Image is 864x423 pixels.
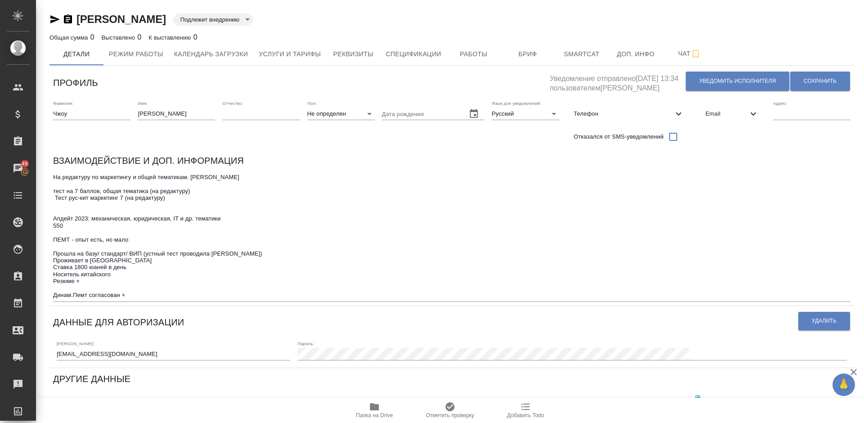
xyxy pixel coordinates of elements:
div: Подлежит внедрению [173,13,253,26]
label: [PERSON_NAME]: [57,341,94,346]
span: Отказался от SMS-уведомлений [574,132,664,141]
button: Скопировать ссылку для ЯМессенджера [49,14,60,25]
button: Подлежит внедрению [178,16,242,23]
button: Скопировать ссылку [689,390,708,408]
h6: Профиль [53,76,98,90]
p: Общая сумма [49,34,90,41]
button: Добавить Todo [488,398,563,423]
span: Спецификации [386,49,441,60]
p: К выставлению [148,34,193,41]
span: Уведомить исполнителя [699,77,776,85]
span: Email [706,109,748,118]
label: Адрес: [773,101,787,105]
label: Отчество: [222,101,243,105]
h6: Взаимодействие и доп. информация [53,153,244,168]
div: Телефон [567,104,691,124]
span: Чат [668,48,711,59]
label: Порядковый номер: [57,397,98,402]
span: Доп. инфо [614,49,657,60]
a: 49 [2,157,34,180]
label: Мессенджер (ICQ, Skype и т.п.): [459,397,525,402]
label: Тип: [191,397,199,402]
span: Добавить Todo [507,412,544,418]
span: Отметить проверку [426,412,474,418]
span: Папка на Drive [356,412,393,418]
button: Папка на Drive [337,398,412,423]
div: 0 [102,32,142,43]
span: Режим работы [109,49,163,60]
div: Email [698,104,766,124]
label: Место жительства (город), гражданство: [727,397,811,402]
span: Бриф [506,49,549,60]
button: 🙏 [832,373,855,396]
label: Имя: [138,101,148,105]
span: Smartcat [560,49,603,60]
button: Уведомить исполнителя [686,72,789,91]
a: [PERSON_NAME] [76,13,166,25]
button: Скопировать ссылку [63,14,73,25]
h5: Уведомление отправлено [DATE] 13:34 пользователем [PERSON_NAME] [550,69,685,93]
span: Календарь загрузки [174,49,248,60]
button: Сохранить [790,72,850,91]
span: Телефон [574,109,673,118]
span: Реквизиты [332,49,375,60]
textarea: На редактуру по маркетингу и общей тематикам. [PERSON_NAME] тест на 7 баллов, общая тематика (на ... [53,174,850,299]
label: Пароль: [297,341,314,346]
label: Статус: [325,397,340,402]
label: Фамилия: [53,101,73,105]
span: Удалить [812,317,837,325]
span: 🙏 [836,375,851,394]
h6: Другие данные [53,372,130,386]
h6: Данные для авторизации [53,315,184,329]
p: Выставлено [102,34,138,41]
div: 0 [49,32,94,43]
button: Отметить проверку [412,398,488,423]
label: Пол: [307,101,317,105]
div: 0 [148,32,197,43]
label: Язык для уведомлений: [492,101,541,105]
span: Детали [55,49,98,60]
label: Ссылка на аккаунт SmartCAT: [593,397,655,402]
div: Не определен [307,108,375,120]
span: Работы [452,49,495,60]
span: Услуги и тарифы [259,49,321,60]
span: 49 [16,159,33,168]
span: Сохранить [804,77,837,85]
div: Русский [492,108,559,120]
svg: Подписаться [690,49,701,59]
button: Удалить [798,312,850,330]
